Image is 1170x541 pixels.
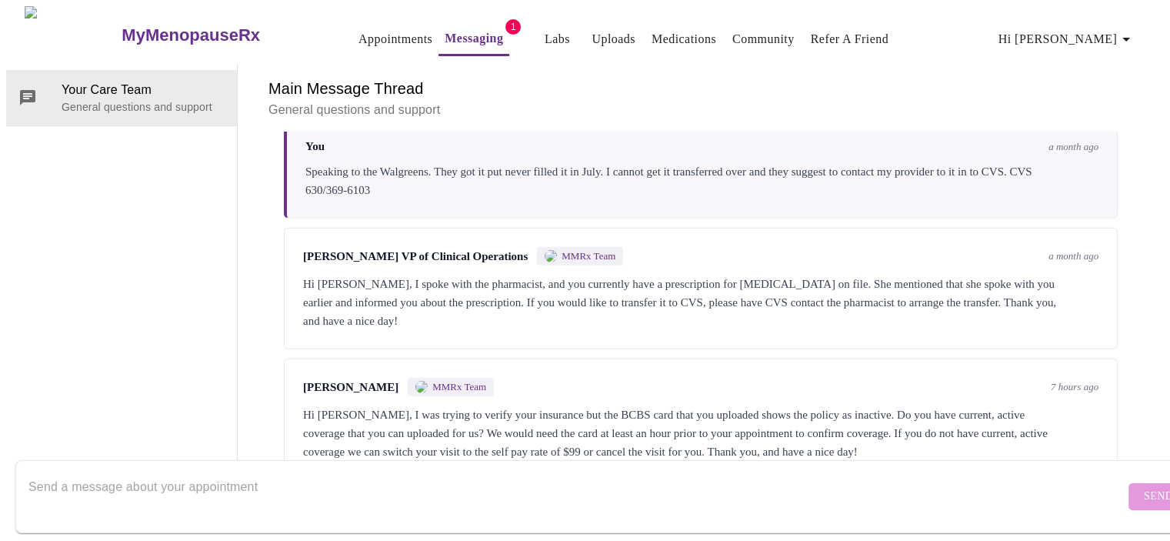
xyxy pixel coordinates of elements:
[1051,381,1098,393] span: 7 hours ago
[652,28,716,50] a: Medications
[562,250,615,262] span: MMRx Team
[352,24,438,55] button: Appointments
[303,250,528,263] span: [PERSON_NAME] VP of Clinical Operations
[303,275,1098,330] div: Hi [PERSON_NAME], I spoke with the pharmacist, and you currently have a prescription for [MEDICAL...
[415,381,428,393] img: MMRX
[992,24,1142,55] button: Hi [PERSON_NAME]
[305,140,325,153] span: You
[532,24,582,55] button: Labs
[303,381,398,394] span: [PERSON_NAME]
[545,250,557,262] img: MMRX
[25,6,120,64] img: MyMenopauseRx Logo
[1048,141,1098,153] span: a month ago
[445,28,503,49] a: Messaging
[998,28,1135,50] span: Hi [PERSON_NAME]
[805,24,895,55] button: Refer a Friend
[358,28,432,50] a: Appointments
[1048,250,1098,262] span: a month ago
[645,24,722,55] button: Medications
[62,81,225,99] span: Your Care Team
[438,23,509,56] button: Messaging
[305,162,1098,199] div: Speaking to the Walgreens. They got it put never filled it in July. I cannot get it transferred o...
[268,101,1133,119] p: General questions and support
[545,28,570,50] a: Labs
[122,25,260,45] h3: MyMenopauseRx
[432,381,486,393] span: MMRx Team
[6,70,237,125] div: Your Care TeamGeneral questions and support
[505,19,521,35] span: 1
[726,24,801,55] button: Community
[732,28,795,50] a: Community
[303,406,1098,461] div: Hi [PERSON_NAME], I was trying to verify your insurance but the BCBS card that you uploaded shows...
[120,8,322,62] a: MyMenopauseRx
[585,24,642,55] button: Uploads
[62,99,225,115] p: General questions and support
[811,28,889,50] a: Refer a Friend
[592,28,635,50] a: Uploads
[268,76,1133,101] h6: Main Message Thread
[28,472,1125,521] textarea: Send a message about your appointment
